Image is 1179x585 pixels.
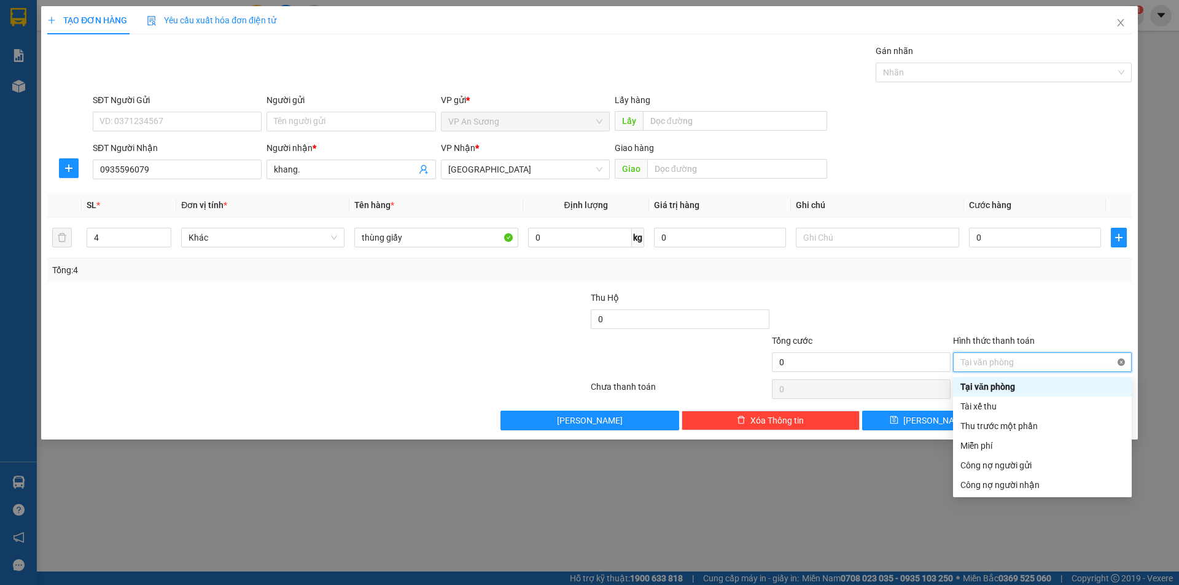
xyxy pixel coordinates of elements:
button: deleteXóa Thông tin [682,411,860,430]
span: Giao hàng [615,143,654,153]
span: save [890,416,898,425]
span: close [1116,18,1126,28]
div: VP gửi [441,93,610,107]
div: Tại văn phòng [960,380,1124,393]
span: delete [737,416,745,425]
span: [PERSON_NAME] [903,414,969,427]
div: Tài xế thu [960,400,1124,413]
span: Thu Hộ [591,293,619,303]
input: Dọc đường [647,159,827,179]
li: VP [GEOGRAPHIC_DATA] [85,52,163,93]
span: VP An Sương [448,112,602,131]
div: Người gửi [267,93,435,107]
div: Công nợ người nhận [960,478,1124,492]
input: 0 [654,228,786,247]
li: [PERSON_NAME] [6,6,178,29]
span: Đà Nẵng [448,160,602,179]
button: delete [52,228,72,247]
input: Dọc đường [643,111,827,131]
div: SĐT Người Nhận [93,141,262,155]
span: SL [87,200,96,210]
span: environment [6,68,15,77]
button: plus [59,158,79,178]
span: Khác [189,228,337,247]
th: Ghi chú [791,193,964,217]
span: Xóa Thông tin [750,414,804,427]
div: Tổng: 4 [52,263,455,277]
span: Lấy hàng [615,95,650,105]
span: Yêu cầu xuất hóa đơn điện tử [147,15,276,25]
span: plus [1111,233,1126,242]
div: Công nợ người gửi [960,459,1124,472]
span: kg [632,228,644,247]
span: Giao [615,159,647,179]
span: Giá trị hàng [654,200,699,210]
span: Tên hàng [354,200,394,210]
div: SĐT Người Gửi [93,93,262,107]
div: Cước gửi hàng sẽ được ghi vào công nợ của người gửi [953,455,1132,475]
span: Đơn vị tính [181,200,227,210]
span: close-circle [1118,358,1125,366]
button: save[PERSON_NAME] [862,411,995,430]
span: VP Nhận [441,143,475,153]
div: Cước gửi hàng sẽ được ghi vào công nợ của người nhận [953,475,1132,495]
span: Tại văn phòng [960,353,1124,371]
span: Định lượng [564,200,608,210]
input: VD: Bàn, Ghế [354,228,518,247]
input: Ghi Chú [796,228,959,247]
span: plus [47,16,56,25]
button: [PERSON_NAME] [500,411,679,430]
label: Hình thức thanh toán [953,336,1035,346]
span: Cước hàng [969,200,1011,210]
button: plus [1111,228,1127,247]
span: [PERSON_NAME] [557,414,623,427]
img: icon [147,16,157,26]
label: Gán nhãn [876,46,913,56]
div: Miễn phí [960,439,1124,452]
span: Lấy [615,111,643,131]
div: Chưa thanh toán [589,380,771,401]
div: Thu trước một phần [960,419,1124,433]
span: user-add [419,165,429,174]
div: Người nhận [267,141,435,155]
button: Close [1103,6,1138,41]
li: VP VP An Sương [6,52,85,66]
span: plus [60,163,78,173]
span: TẠO ĐƠN HÀNG [47,15,127,25]
span: Tổng cước [772,336,812,346]
b: 39/4A Quốc Lộ 1A - [GEOGRAPHIC_DATA] - An Sương - [GEOGRAPHIC_DATA] [6,68,82,145]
